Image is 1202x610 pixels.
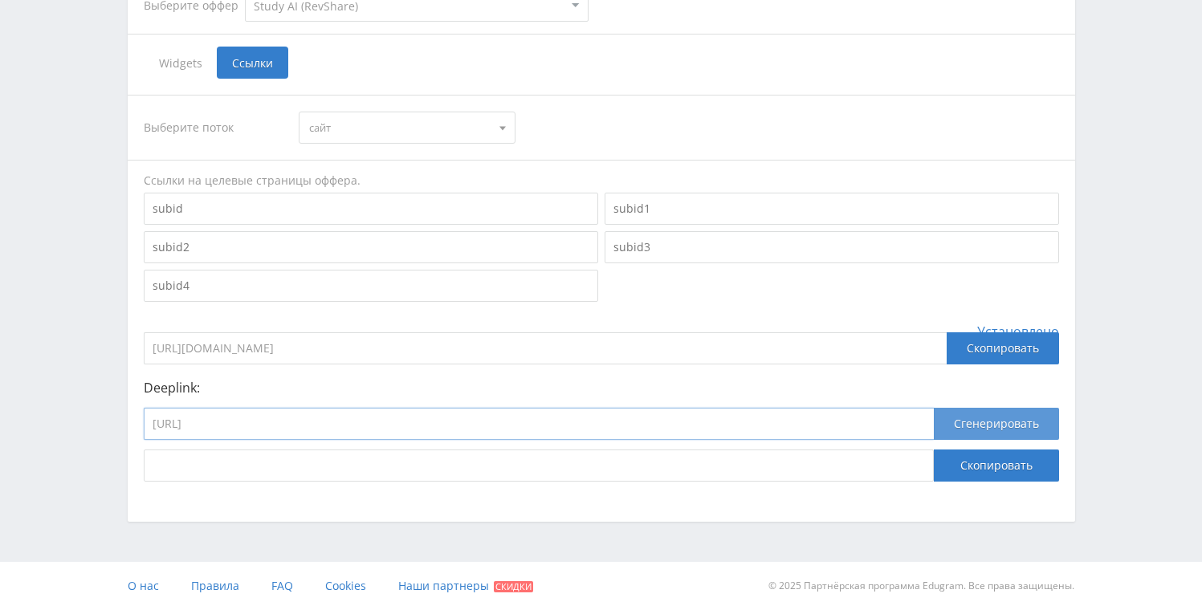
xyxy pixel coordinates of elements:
button: Скопировать [934,449,1059,482]
span: Установлено [977,324,1059,339]
span: Ссылки [217,47,288,79]
a: Наши партнеры Скидки [398,562,533,610]
span: сайт [309,112,491,143]
input: subid1 [605,193,1059,225]
a: О нас [128,562,159,610]
span: Наши партнеры [398,578,489,593]
p: Deeplink: [144,380,1059,395]
div: Скопировать [947,332,1059,364]
div: © 2025 Партнёрская программа Edugram. Все права защищены. [609,562,1074,610]
a: Cookies [325,562,366,610]
span: Скидки [494,581,533,592]
input: subid [144,193,598,225]
span: Правила [191,578,239,593]
input: subid4 [144,270,598,302]
a: Правила [191,562,239,610]
div: Ссылки на целевые страницы оффера. [144,173,1059,189]
span: Cookies [325,578,366,593]
input: subid2 [144,231,598,263]
input: subid3 [605,231,1059,263]
button: Сгенерировать [934,408,1059,440]
span: О нас [128,578,159,593]
span: Widgets [144,47,217,79]
span: FAQ [271,578,293,593]
a: FAQ [271,562,293,610]
div: Выберите поток [144,112,283,144]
